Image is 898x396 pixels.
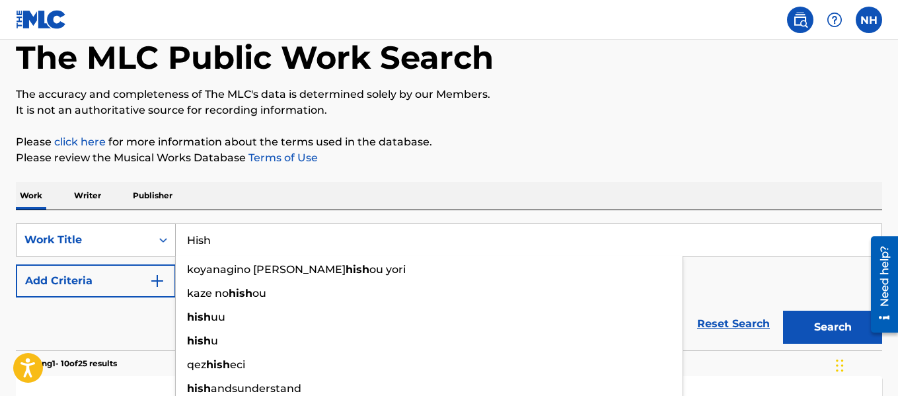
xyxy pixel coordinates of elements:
[792,12,808,28] img: search
[856,7,882,33] div: User Menu
[16,102,882,118] p: It is not an authoritative source for recording information.
[187,311,211,323] strong: hish
[211,382,301,395] span: andsunderstand
[861,231,898,338] iframe: Resource Center
[346,263,369,276] strong: hish
[187,287,229,299] span: kaze no
[206,358,230,371] strong: hish
[787,7,813,33] a: Public Search
[783,311,882,344] button: Search
[827,12,842,28] img: help
[252,287,266,299] span: ou
[821,7,848,33] div: Help
[187,358,206,371] span: qez
[16,38,494,77] h1: The MLC Public Work Search
[187,382,211,395] strong: hish
[16,87,882,102] p: The accuracy and completeness of The MLC's data is determined solely by our Members.
[230,358,245,371] span: eci
[24,232,143,248] div: Work Title
[16,182,46,210] p: Work
[246,151,318,164] a: Terms of Use
[16,223,882,350] form: Search Form
[16,134,882,150] p: Please for more information about the terms used in the database.
[70,182,105,210] p: Writer
[211,311,225,323] span: uu
[54,136,106,148] a: click here
[16,264,176,297] button: Add Criteria
[211,335,218,347] span: u
[149,273,165,289] img: 9d2ae6d4665cec9f34b9.svg
[691,309,776,338] a: Reset Search
[187,263,346,276] span: koyanagino [PERSON_NAME]
[187,335,211,347] strong: hish
[836,346,844,385] div: Drag
[369,263,406,276] span: ou yori
[16,10,67,29] img: MLC Logo
[129,182,176,210] p: Publisher
[16,150,882,166] p: Please review the Musical Works Database
[229,287,252,299] strong: hish
[16,358,117,370] p: Showing 1 - 10 of 25 results
[832,333,898,396] iframe: Chat Widget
